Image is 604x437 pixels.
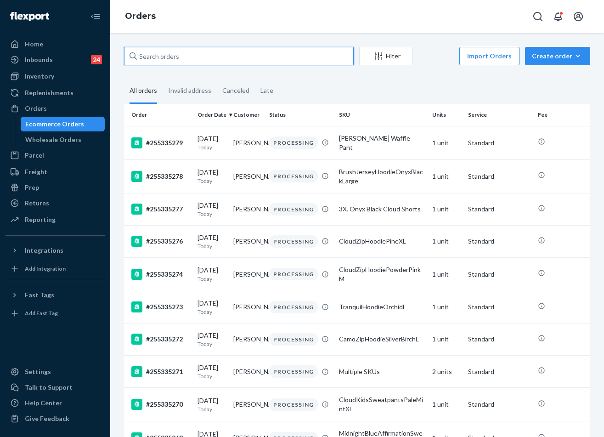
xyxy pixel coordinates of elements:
a: Settings [6,364,105,379]
div: Add Fast Tag [25,309,58,317]
a: Inbounds24 [6,52,105,67]
td: 1 unit [429,159,464,193]
div: PROCESSING [269,203,318,216]
input: Search orders [124,47,354,65]
p: Today [198,308,226,316]
button: Open Search Box [529,7,547,26]
a: Ecommerce Orders [21,117,105,131]
td: 1 unit [429,323,464,355]
p: Today [198,275,226,283]
div: #255335273 [131,301,190,312]
th: Status [265,104,335,126]
div: #255335278 [131,171,190,182]
p: Standard [468,237,531,246]
td: 1 unit [429,257,464,291]
ol: breadcrumbs [118,3,163,30]
div: Canceled [222,79,249,102]
td: 1 unit [429,193,464,225]
a: Returns [6,196,105,210]
div: Give Feedback [25,414,69,423]
div: [DATE] [198,299,226,316]
td: 1 unit [429,388,464,421]
button: Open account menu [569,7,587,26]
td: 1 unit [429,126,464,159]
a: Parcel [6,148,105,163]
a: Reporting [6,212,105,227]
td: [PERSON_NAME] [230,291,265,323]
button: Close Navigation [86,7,105,26]
div: Reporting [25,215,56,224]
td: 1 unit [429,225,464,257]
div: Late [260,79,273,102]
td: Multiple SKUs [335,356,429,388]
p: Today [198,177,226,185]
div: PROCESSING [269,333,318,346]
div: Replenishments [25,88,73,97]
div: Inventory [25,72,54,81]
a: Wholesale Orders [21,132,105,147]
button: Filter [359,47,412,65]
a: Add Integration [6,261,105,276]
div: CloudZipHoodiePowderPinkM [339,265,425,284]
div: [PERSON_NAME] Waffle Pant [339,134,425,152]
td: 1 unit [429,291,464,323]
div: Customer [233,111,262,119]
div: [DATE] [198,396,226,413]
div: Inbounds [25,55,53,64]
div: Orders [25,104,47,113]
a: Freight [6,165,105,179]
a: Orders [125,11,156,21]
p: Today [198,405,226,413]
div: [DATE] [198,331,226,348]
th: Order Date [194,104,230,126]
p: Standard [468,138,531,148]
button: Fast Tags [6,288,105,302]
div: PROCESSING [269,268,318,280]
div: #255335279 [131,137,190,148]
div: All orders [130,79,157,104]
div: #255335277 [131,204,190,215]
p: Standard [468,302,531,312]
p: Standard [468,400,531,409]
a: Replenishments [6,85,105,100]
div: 3X. Onyx Black Cloud Shorts [339,204,425,214]
div: CloudZipHoodiePineXL [339,237,425,246]
td: [PERSON_NAME] [230,323,265,355]
a: Home [6,37,105,51]
div: Integrations [25,246,63,255]
button: Integrations [6,243,105,258]
td: [PERSON_NAME] [230,159,265,193]
p: Today [198,143,226,151]
div: TranquilHoodieOrchidL [339,302,425,312]
th: Order [124,104,194,126]
th: Fee [534,104,590,126]
a: Orders [6,101,105,116]
p: Standard [468,335,531,344]
div: #255335276 [131,236,190,247]
p: Standard [468,367,531,376]
button: Import Orders [459,47,519,65]
p: Today [198,210,226,218]
a: Prep [6,180,105,195]
td: [PERSON_NAME] [230,225,265,257]
div: BrushJerseyHoodieOnyxBlackLarge [339,167,425,186]
img: Flexport logo [10,12,49,21]
th: Service [464,104,534,126]
p: Standard [468,270,531,279]
div: [DATE] [198,266,226,283]
div: #255335271 [131,366,190,377]
div: PROCESSING [269,301,318,313]
div: [DATE] [198,363,226,380]
th: Units [429,104,464,126]
a: Help Center [6,396,105,410]
div: Help Center [25,398,62,408]
td: 2 units [429,356,464,388]
td: [PERSON_NAME] [230,356,265,388]
div: Prep [25,183,39,192]
a: Talk to Support [6,380,105,395]
td: [PERSON_NAME] [230,388,265,421]
div: [DATE] [198,233,226,250]
div: Invalid address [168,79,211,102]
div: PROCESSING [269,170,318,182]
div: Add Integration [25,265,66,272]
